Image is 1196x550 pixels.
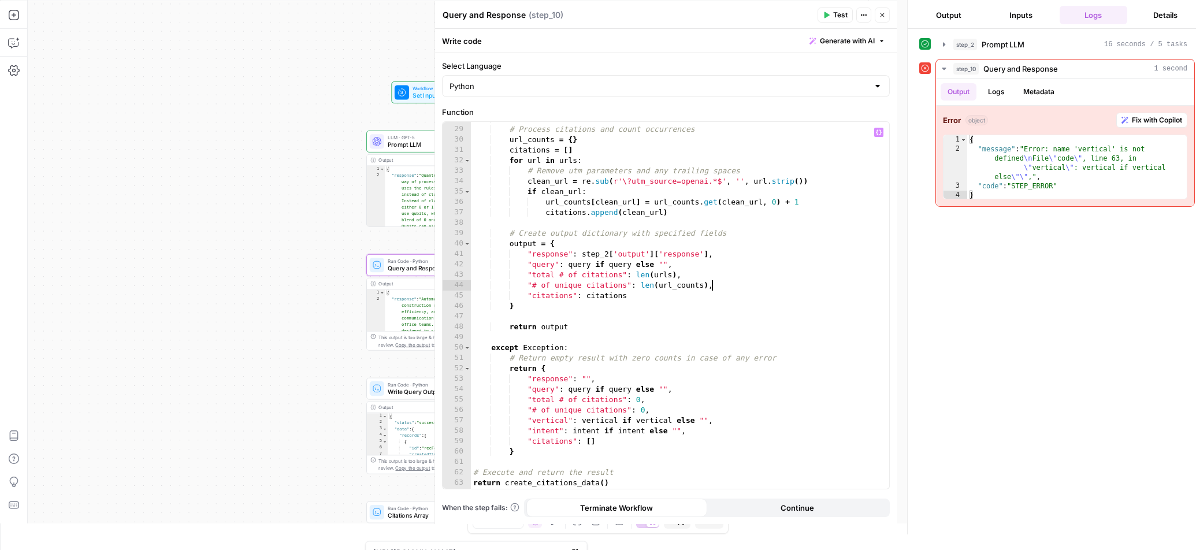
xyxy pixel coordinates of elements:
div: Run Code · PythonWrite Query Output to ATStep 12Output{ "status":"success", "data":{ "records":[ ... [366,378,507,474]
div: 1 [944,135,967,144]
div: 30 [443,135,471,145]
button: Output [941,83,976,101]
div: ErrorRun Code · PythonQuery and ResponseStep 10Output{ "response":"Automating daily construction ... [366,254,507,351]
div: 3 [367,426,388,432]
span: Test [833,10,848,20]
button: Output [915,6,982,24]
div: 45 [443,291,471,301]
div: 1 [367,166,385,172]
div: 40 [443,239,471,249]
span: Set Inputs [413,91,458,101]
span: Write Query Output to AT [388,387,480,396]
div: 1 second [936,79,1194,206]
div: 57 [443,415,471,426]
div: 48 [443,322,471,332]
div: 3 [944,181,967,191]
div: 42 [443,259,471,270]
span: Toggle code folding, rows 5 through 12 [382,438,388,445]
span: Toggle code folding, rows 4 through 13 [382,432,388,438]
div: Write code [435,29,897,53]
span: step_2 [953,39,977,50]
div: 49 [443,332,471,343]
div: 56 [443,405,471,415]
button: Logs [1060,6,1127,24]
div: 61 [443,457,471,467]
span: Toggle code folding, rows 1 through 3 [380,166,385,172]
div: 59 [443,436,471,447]
span: Query and Response [388,263,480,273]
span: Toggle code folding, rows 32 through 37 [464,155,470,166]
div: 31 [443,145,471,155]
button: Test [818,8,853,23]
div: 54 [443,384,471,395]
div: 37 [443,207,471,218]
button: Fix with Copilot [1116,113,1187,128]
div: 63 [443,478,471,488]
div: 34 [443,176,471,187]
div: 50 [443,343,471,353]
span: Toggle code folding, rows 1 through 15 [382,413,388,419]
div: 38 [443,218,471,228]
span: Query and Response [983,63,1058,75]
button: Logs [981,83,1012,101]
span: Citations Array [388,511,482,520]
div: 51 [443,353,471,363]
div: This output is too large & has been abbreviated for review. to view the full content. [378,457,503,471]
span: Continue [781,502,814,514]
span: Toggle code folding, rows 3 through 14 [382,426,388,432]
span: Run Code · Python [388,257,480,265]
div: LLM · GPT-5Prompt LLMStep 2Output{ "response":"Quantum computing is a way of processing informati... [366,131,507,227]
span: Toggle code folding, rows 40 through 46 [464,239,470,249]
div: Output [378,157,482,164]
div: 47 [443,311,471,322]
div: 60 [443,447,471,457]
span: Run Code · Python [388,381,480,388]
div: 36 [443,197,471,207]
button: 16 seconds / 5 tasks [936,35,1194,54]
span: Prompt LLM [982,39,1024,50]
div: 4 [944,191,967,200]
input: Python [450,80,868,92]
span: Generate with AI [820,36,875,46]
span: Terminate Workflow [580,502,653,514]
span: Fix with Copilot [1132,115,1182,125]
div: 55 [443,395,471,405]
span: Prompt LLM [388,140,482,150]
div: 4 [367,432,388,438]
span: step_10 [953,63,979,75]
div: 43 [443,270,471,280]
div: 39 [443,228,471,239]
div: 35 [443,187,471,197]
button: Generate with AI [805,34,890,49]
div: 58 [443,426,471,436]
span: Run Code · Python [388,504,482,512]
button: 1 second [936,60,1194,78]
div: 41 [443,249,471,259]
label: Function [442,106,890,118]
span: Copy the output [395,342,430,347]
span: 16 seconds / 5 tasks [1104,39,1187,50]
div: 7 [367,451,388,464]
div: 32 [443,155,471,166]
div: 44 [443,280,471,291]
span: Toggle code folding, rows 50 through 60 [464,343,470,353]
span: ( step_10 ) [529,9,563,21]
div: 1 [367,413,388,419]
label: Select Language [442,60,890,72]
span: Workflow [413,85,458,92]
span: 1 second [1154,64,1187,74]
div: 46 [443,301,471,311]
div: 29 [443,124,471,135]
strong: Error [943,114,961,126]
button: Inputs [987,6,1054,24]
span: Toggle code folding, rows 1 through 3 [380,289,385,296]
button: Continue [707,499,888,517]
textarea: Query and Response [443,9,526,21]
a: When the step fails: [442,503,519,513]
div: 2 [367,172,385,548]
div: 1 [367,289,385,296]
span: Toggle code folding, rows 1 through 4 [960,135,967,144]
div: 6 [367,445,388,451]
div: 53 [443,374,471,384]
